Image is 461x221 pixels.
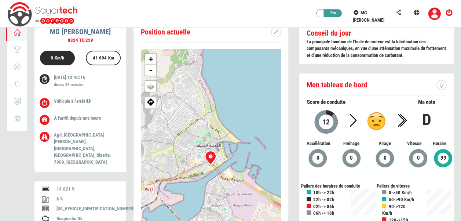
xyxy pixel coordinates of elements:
[432,140,446,147] span: Horaire
[307,99,345,105] span: Score de conduite
[383,154,387,162] span: 0
[376,183,452,190] div: Paliers de vitesse
[422,110,431,129] b: D
[56,196,119,203] div: 6 %
[307,140,329,147] span: Accélération
[54,132,115,166] p: Agil, [GEOGRAPHIC_DATA][PERSON_NAME], [GEOGRAPHIC_DATA], [GEOGRAPHIC_DATA], Bizerte, 7000, [GEOGR...
[145,54,156,65] a: Zoom in
[416,154,420,162] span: 0
[54,82,83,88] label: depuis 26 minutes
[145,81,156,92] a: Layers
[145,97,156,106] span: Afficher ma position sur google map
[313,210,334,216] b: 06h -> 18h
[350,154,353,162] span: 0
[56,206,119,213] div: [US_VEHICLE_IDENTIFICATION_NUMBER]
[54,115,69,121] span: À l'arrêt
[89,51,117,66] div: 41 604
[54,98,115,105] p: Véhicule à l'arrêt
[367,112,385,130] img: d.png
[418,99,435,105] span: Ma note
[54,74,115,89] p: [DATE] 13:40:16
[407,140,421,147] span: Vitesse
[34,37,126,44] div: 8824 TU 239
[373,140,396,147] span: Virage
[56,186,119,193] div: 13.021 V
[108,55,114,61] label: Km
[145,65,156,76] a: Zoom out
[307,39,446,58] b: La principale fonction de l’huile de moteur est la lubrification des composants mécaniques, en vu...
[313,197,334,202] b: 22h -> 02h
[313,204,334,209] b: 02h -> 06h
[55,55,64,61] label: Km/h
[440,154,447,162] span: 99
[322,117,330,126] span: 12
[147,98,155,106] img: directions.png
[70,115,101,121] span: depuis une heure
[141,28,190,36] span: Position actuelle
[50,27,111,36] b: MG [PERSON_NAME]
[307,29,351,37] b: Conseil du jour
[340,140,362,147] span: Freinage
[47,51,67,66] div: 0
[307,80,367,89] span: Mon tableau de bord
[316,154,320,162] span: 0
[388,190,411,195] b: 0->50 Km/h
[301,183,377,190] div: Paliers des horaires de conduite
[388,197,414,202] b: 50->90 Km/h
[382,204,405,216] b: 90->120 Km/h
[313,190,334,195] b: 18h -> 22h
[320,10,342,17] div: Pro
